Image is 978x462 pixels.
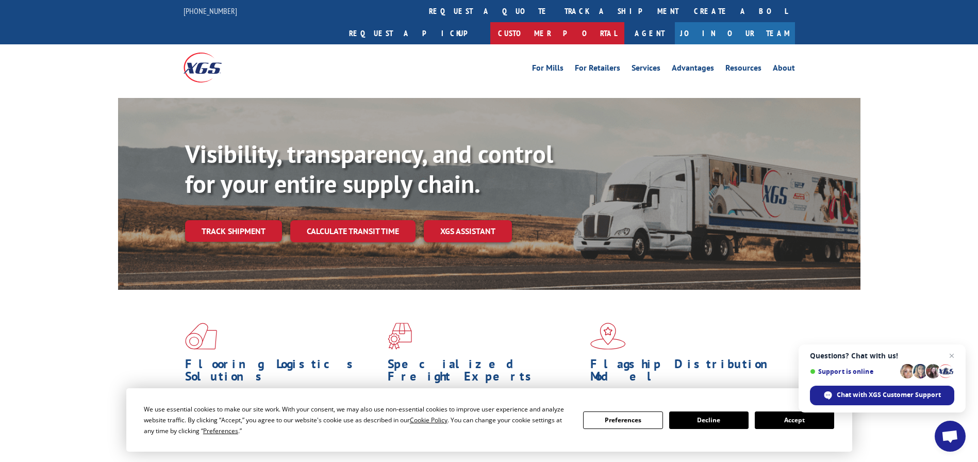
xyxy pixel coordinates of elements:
a: About [773,64,795,75]
a: XGS ASSISTANT [424,220,512,242]
b: Visibility, transparency, and control for your entire supply chain. [185,138,553,200]
img: xgs-icon-focused-on-flooring-red [388,323,412,350]
a: Agent [624,22,675,44]
a: Request a pickup [341,22,490,44]
a: Customer Portal [490,22,624,44]
span: Chat with XGS Customer Support [837,390,941,400]
button: Preferences [583,411,662,429]
h1: Flagship Distribution Model [590,358,785,388]
img: xgs-icon-total-supply-chain-intelligence-red [185,323,217,350]
span: Chat with XGS Customer Support [810,386,954,405]
a: For Retailers [575,64,620,75]
button: Decline [669,411,749,429]
span: Preferences [203,426,238,435]
div: We use essential cookies to make our site work. With your consent, we may also use non-essential ... [144,404,571,436]
span: Questions? Chat with us! [810,352,954,360]
a: Open chat [935,421,966,452]
a: Services [632,64,660,75]
span: Cookie Policy [410,416,447,424]
h1: Flooring Logistics Solutions [185,358,380,388]
a: Advantages [672,64,714,75]
button: Accept [755,411,834,429]
span: Support is online [810,368,897,375]
a: Join Our Team [675,22,795,44]
a: For Mills [532,64,563,75]
div: Cookie Consent Prompt [126,388,852,452]
img: xgs-icon-flagship-distribution-model-red [590,323,626,350]
a: Calculate transit time [290,220,416,242]
a: [PHONE_NUMBER] [184,6,237,16]
h1: Specialized Freight Experts [388,358,583,388]
a: Resources [725,64,761,75]
a: Track shipment [185,220,282,242]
